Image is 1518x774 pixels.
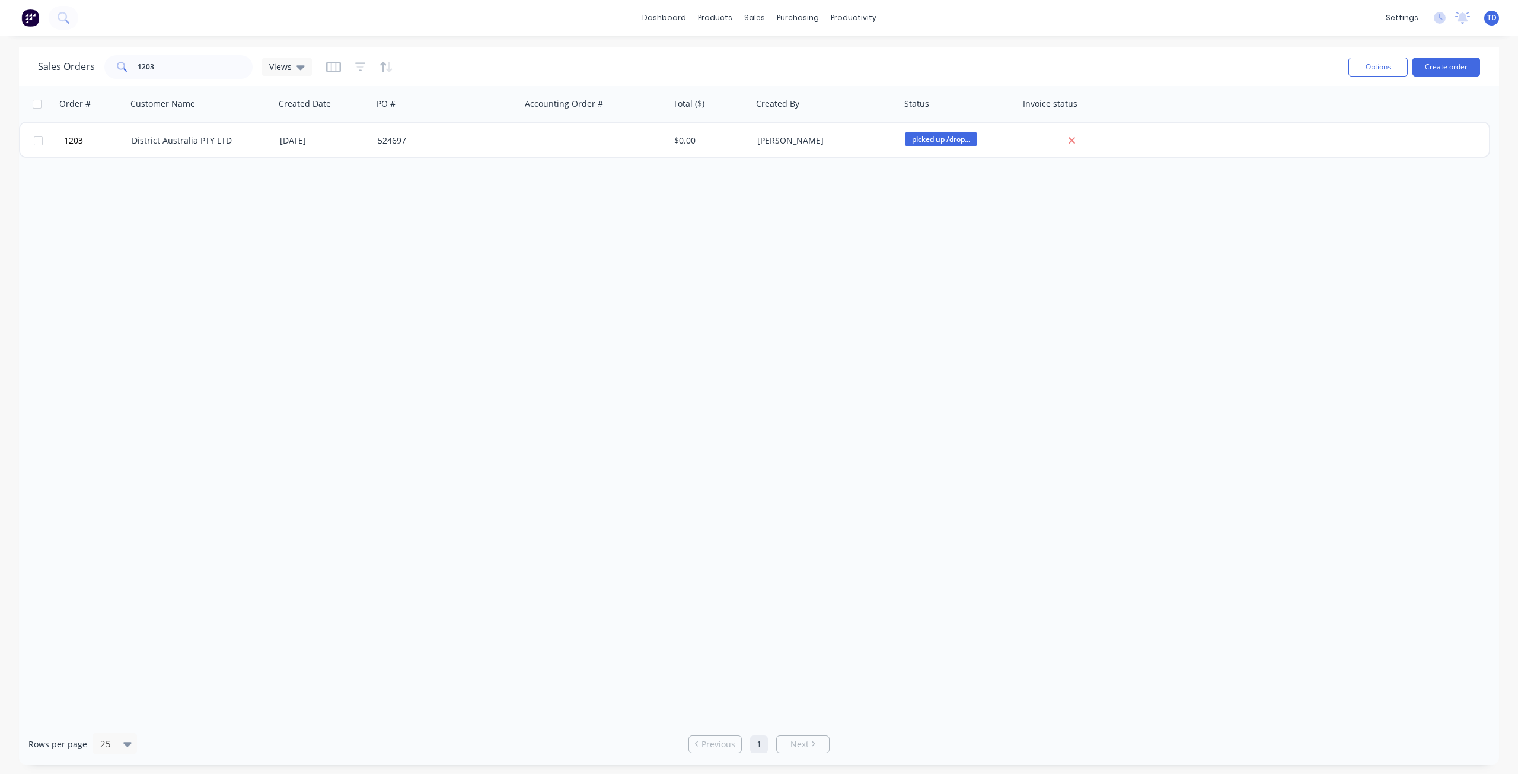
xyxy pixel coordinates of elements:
span: Views [269,60,292,73]
button: 1203 [60,123,132,158]
div: District Australia PTY LTD [132,135,263,146]
div: [PERSON_NAME] [757,135,889,146]
div: Order # [59,98,91,110]
h1: Sales Orders [38,61,95,72]
div: purchasing [771,9,825,27]
input: Search... [138,55,253,79]
div: Total ($) [673,98,704,110]
a: Next page [777,738,829,750]
ul: Pagination [684,735,834,753]
button: Create order [1412,58,1480,77]
div: Created Date [279,98,331,110]
button: Options [1348,58,1408,77]
div: PO # [377,98,396,110]
span: picked up /drop... [905,132,977,146]
span: Previous [701,738,735,750]
div: Accounting Order # [525,98,603,110]
div: settings [1380,9,1424,27]
a: dashboard [636,9,692,27]
div: Created By [756,98,799,110]
a: Previous page [689,738,741,750]
div: sales [738,9,771,27]
div: Invoice status [1023,98,1077,110]
div: Status [904,98,929,110]
a: Page 1 is your current page [750,735,768,753]
span: Next [790,738,809,750]
div: Customer Name [130,98,195,110]
span: 1203 [64,135,83,146]
img: Factory [21,9,39,27]
span: Rows per page [28,738,87,750]
div: productivity [825,9,882,27]
div: products [692,9,738,27]
span: TD [1487,12,1497,23]
div: $0.00 [674,135,744,146]
div: 524697 [378,135,509,146]
div: [DATE] [280,135,368,146]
